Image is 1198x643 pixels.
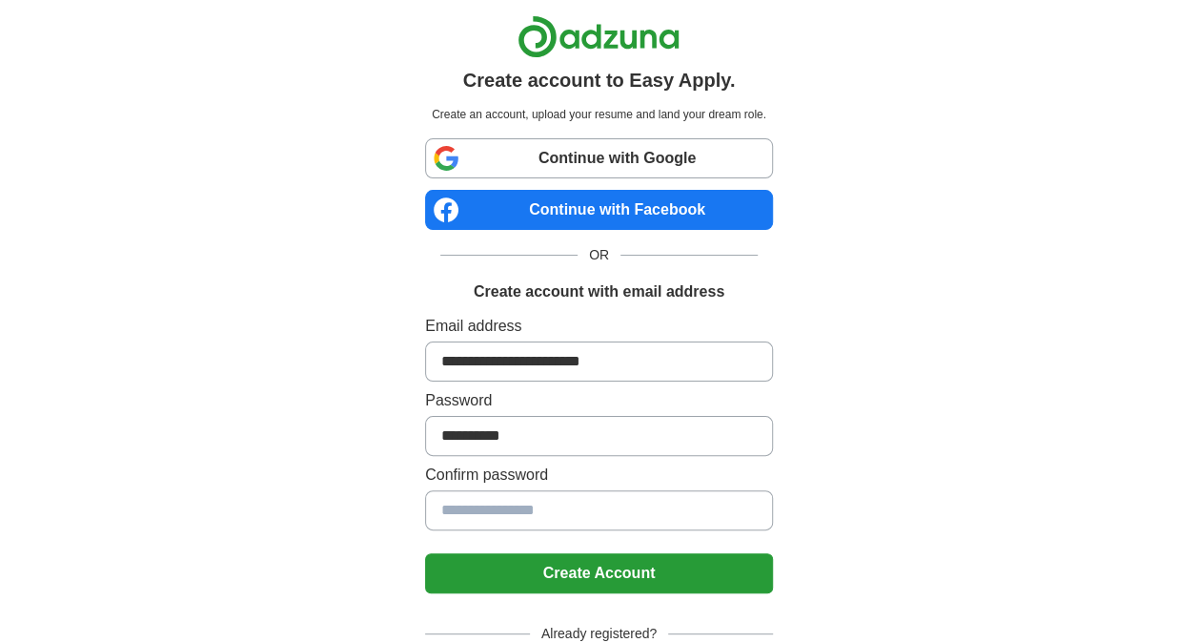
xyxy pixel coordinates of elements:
[425,190,773,230] a: Continue with Facebook
[425,315,773,338] label: Email address
[425,464,773,487] label: Confirm password
[463,66,736,94] h1: Create account to Easy Apply.
[578,245,620,265] span: OR
[429,106,769,123] p: Create an account, upload your resume and land your dream role.
[425,553,773,593] button: Create Account
[474,280,724,303] h1: Create account with email address
[425,389,773,412] label: Password
[425,138,773,178] a: Continue with Google
[518,15,680,58] img: Adzuna logo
